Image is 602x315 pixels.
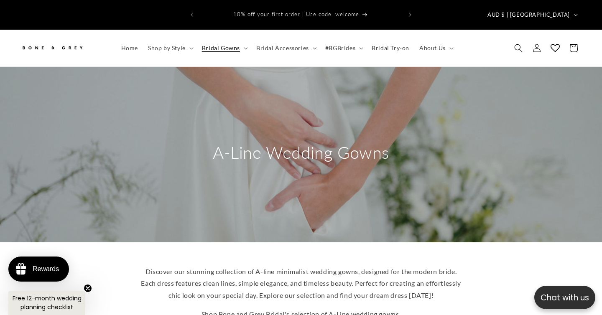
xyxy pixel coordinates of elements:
div: Rewards [33,265,59,273]
span: Free 12-month wedding planning checklist [13,294,82,311]
button: Previous announcement [183,7,201,23]
div: Free 12-month wedding planning checklistClose teaser [8,291,85,315]
span: Bridal Try-on [372,44,409,52]
img: Bone and Grey Bridal [21,41,84,55]
button: Next announcement [401,7,419,23]
summary: Search [509,39,528,57]
span: AUD $ | [GEOGRAPHIC_DATA] [487,11,570,19]
button: AUD $ | [GEOGRAPHIC_DATA] [482,7,581,23]
a: Bone and Grey Bridal [18,38,108,58]
p: Discover our stunning collection of A-line minimalist wedding gowns, designed for the modern brid... [138,266,464,302]
h2: A-Line Wedding Gowns [213,142,389,163]
a: Bridal Try-on [367,39,414,57]
summary: About Us [414,39,457,57]
button: Open chatbox [534,286,595,309]
span: Bridal Accessories [256,44,309,52]
summary: Bridal Gowns [197,39,251,57]
span: About Us [419,44,446,52]
a: Home [116,39,143,57]
span: Bridal Gowns [202,44,240,52]
span: #BGBrides [325,44,355,52]
span: 10% off your first order | Use code: welcome [233,11,359,18]
span: Shop by Style [148,44,186,52]
p: Chat with us [534,292,595,304]
span: Home [121,44,138,52]
button: Close teaser [84,284,92,292]
summary: Bridal Accessories [251,39,320,57]
summary: #BGBrides [320,39,367,57]
summary: Shop by Style [143,39,197,57]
